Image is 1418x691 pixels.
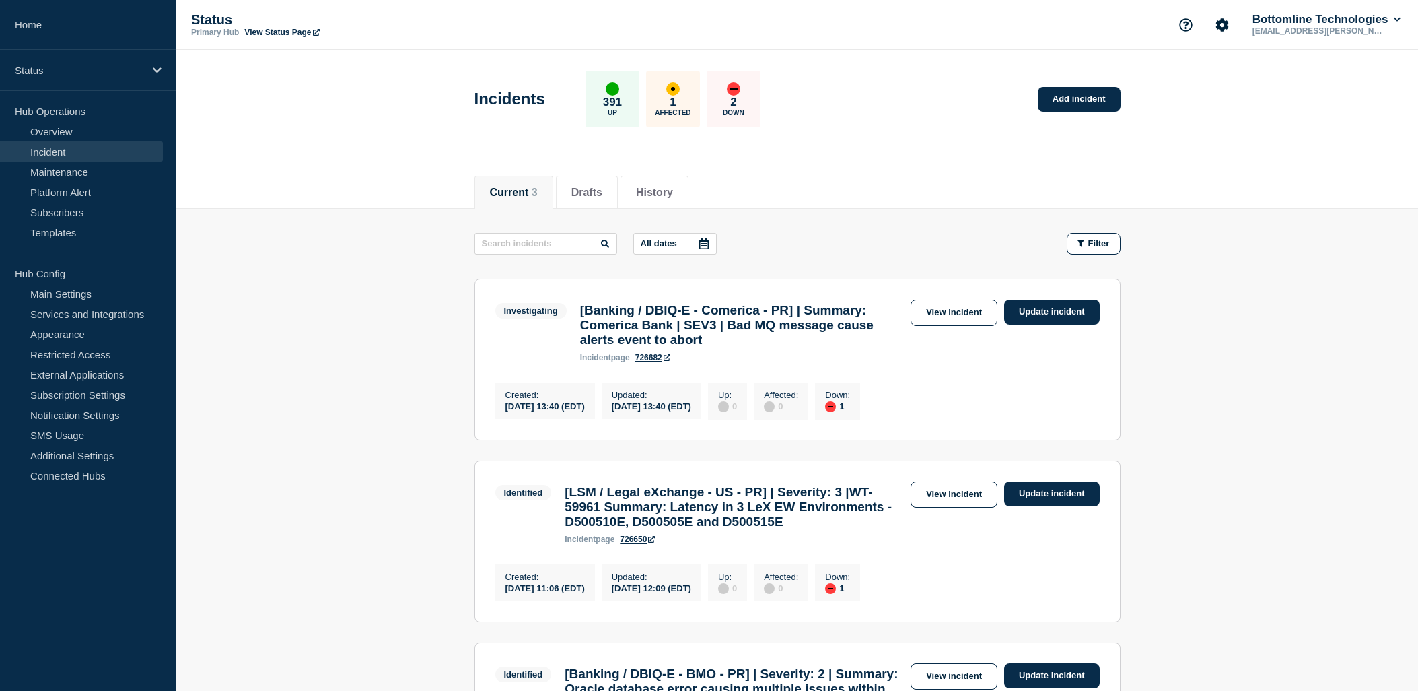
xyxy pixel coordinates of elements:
button: Account settings [1208,11,1236,39]
a: View incident [911,482,997,508]
span: Investigating [495,303,567,319]
span: 3 [532,187,538,198]
span: incident [580,353,611,362]
p: Status [191,12,460,28]
button: Bottomline Technologies [1250,13,1403,26]
div: 1 [825,400,850,412]
span: Filter [1088,238,1110,249]
button: Filter [1067,233,1121,255]
a: Update incident [1004,300,1100,325]
p: 1 [670,96,676,109]
p: 2 [730,96,736,109]
div: disabled [764,583,775,594]
input: Search incidents [474,233,617,255]
p: All dates [641,238,677,249]
div: disabled [764,401,775,412]
div: disabled [718,401,729,412]
p: Up : [718,390,737,400]
p: Up : [718,572,737,582]
p: Down : [825,572,850,582]
div: up [606,82,619,96]
div: affected [666,82,680,96]
span: incident [565,535,596,544]
div: 1 [825,582,850,594]
div: down [727,82,740,96]
div: [DATE] 13:40 (EDT) [612,400,691,412]
button: Current 3 [490,187,538,199]
a: View incident [911,663,997,690]
h3: [LSM / Legal eXchange - US - PR] | Severity: 3 |WT-59961 Summary: Latency in 3 LeX EW Environment... [565,485,904,529]
a: View Status Page [244,28,319,37]
p: Status [15,65,144,76]
a: Add incident [1038,87,1121,112]
div: down [825,583,836,594]
h3: [Banking / DBIQ-E - Comerica - PR] | Summary: Comerica Bank | SEV3 | Bad MQ message cause alerts ... [580,303,904,348]
p: page [580,353,630,362]
p: [EMAIL_ADDRESS][PERSON_NAME][DOMAIN_NAME] [1250,26,1390,36]
a: Update incident [1004,482,1100,506]
p: Created : [505,572,585,582]
div: disabled [718,583,729,594]
div: 0 [764,400,798,412]
div: 0 [764,582,798,594]
div: [DATE] 12:09 (EDT) [612,582,691,593]
p: Updated : [612,572,691,582]
p: 391 [603,96,622,109]
button: Drafts [571,187,602,199]
p: page [565,535,614,544]
p: Down [723,109,744,117]
h1: Incidents [474,90,545,108]
div: 0 [718,582,737,594]
p: Affected : [764,572,798,582]
a: View incident [911,300,997,326]
button: History [636,187,673,199]
p: Updated : [612,390,691,400]
a: 726682 [635,353,670,362]
p: Up [608,109,617,117]
div: 0 [718,400,737,412]
button: Support [1172,11,1200,39]
a: 726650 [620,535,655,544]
p: Affected [655,109,690,117]
button: All dates [633,233,717,255]
p: Primary Hub [191,28,239,37]
p: Affected : [764,390,798,400]
div: down [825,401,836,412]
div: [DATE] 13:40 (EDT) [505,400,585,412]
span: Identified [495,667,552,682]
p: Created : [505,390,585,400]
span: Identified [495,485,552,500]
div: [DATE] 11:06 (EDT) [505,582,585,593]
a: Update incident [1004,663,1100,688]
p: Down : [825,390,850,400]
